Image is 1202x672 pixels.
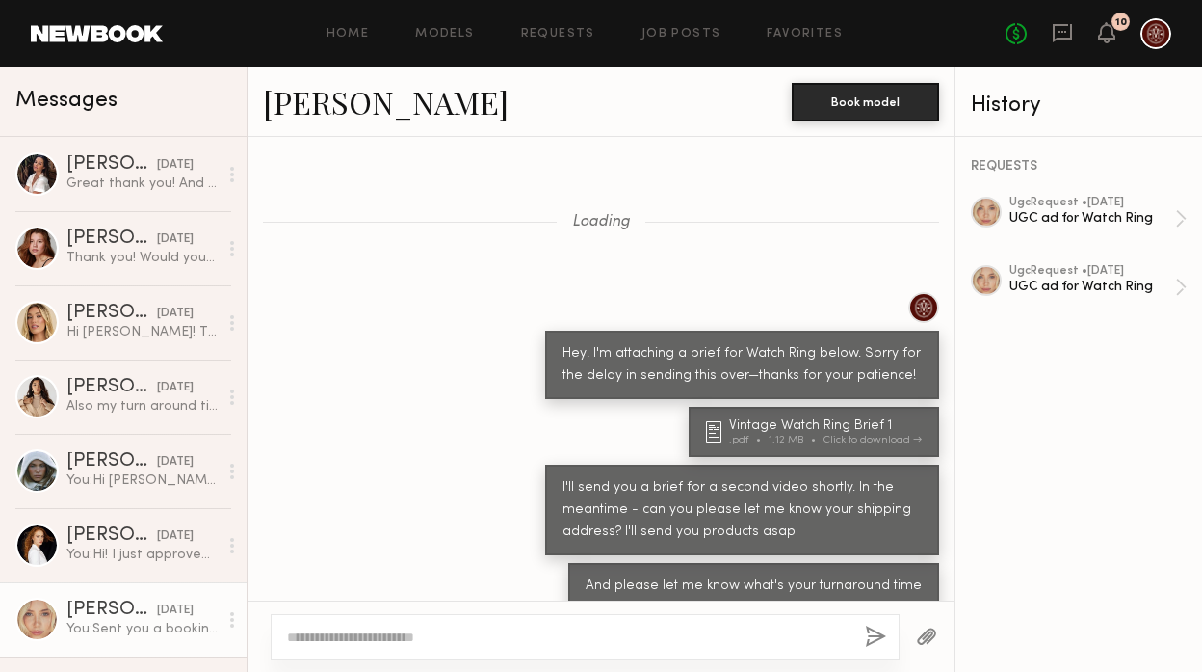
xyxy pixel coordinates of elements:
div: [PERSON_NAME] [66,155,157,175]
div: Great thank you! And looking forward to it, if you’re interested in an ongoing partnership I can ... [66,175,218,193]
button: Book model [792,83,939,121]
div: [PERSON_NAME] [66,229,157,249]
div: [DATE] [157,305,194,323]
div: ugc Request • [DATE] [1009,265,1175,278]
div: And please let me know what's your turnaround time [586,576,922,598]
div: You: Hi [PERSON_NAME]! I came across your portfolio and would love to partner with you for our je... [66,471,218,490]
a: Book model [792,93,939,109]
div: [PERSON_NAME] [66,526,157,546]
a: Models [415,28,474,40]
div: Click to download [823,435,922,445]
div: [DATE] [157,230,194,249]
div: Hey! I'm attaching a brief for Watch Ring below. Sorry for the delay in sending this over—thanks ... [562,343,922,388]
div: I'll send you a brief for a second video shortly. In the meantime - can you please let me know yo... [562,477,922,544]
a: ugcRequest •[DATE]UGC ad for Watch Ring [1009,197,1187,241]
div: [DATE] [157,379,194,397]
div: [DATE] [157,156,194,175]
a: Vintage Watch Ring Brief 1.pdf1.12 MBClick to download [706,419,928,445]
div: UGC ad for Watch Ring [1009,209,1175,228]
div: Hi [PERSON_NAME]! Thank you so much for reaching out. I’d absolutely love to work with you! My ra... [66,323,218,341]
div: [PERSON_NAME] [66,601,157,620]
span: Loading [572,214,630,230]
div: REQUESTS [971,160,1187,174]
div: Vintage Watch Ring Brief 1 [729,419,928,433]
div: UGC ad for Watch Ring [1009,278,1175,296]
div: 1.12 MB [769,435,823,445]
div: History [971,94,1187,117]
div: [DATE] [157,527,194,546]
div: 10 [1115,17,1127,28]
a: Home [327,28,370,40]
div: [DATE] [157,453,194,471]
div: Also my turn around time can be 3 days after receiving product [66,397,218,416]
div: [PERSON_NAME] [66,304,157,323]
div: ugc Request • [DATE] [1009,197,1175,209]
div: [PERSON_NAME] [66,378,157,397]
div: Thank you! Would you be able to do $600 For both videos? [66,249,218,267]
div: [DATE] [157,602,194,620]
div: You: Sent you a booking request, please accept [66,620,218,638]
a: ugcRequest •[DATE]UGC ad for Watch Ring [1009,265,1187,309]
a: Requests [521,28,595,40]
div: You: Hi! I just approved the content, thank you! [66,546,218,564]
span: Messages [15,90,118,112]
div: .pdf [729,435,769,445]
a: Favorites [767,28,843,40]
div: [PERSON_NAME] [66,452,157,471]
a: [PERSON_NAME] [263,81,509,122]
a: Job Posts [641,28,721,40]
